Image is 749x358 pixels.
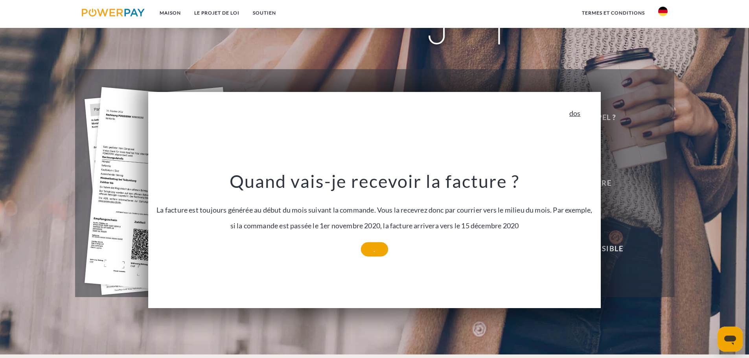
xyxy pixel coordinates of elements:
[188,6,246,20] a: LE PROJET DE LOI
[156,206,592,230] font: La facture est toujours générée au début du mois suivant la commande. Vous la recevrez donc par c...
[153,6,188,20] a: Maison
[374,245,375,254] font: .
[361,242,388,257] a: .
[160,10,181,16] font: Maison
[246,6,283,20] a: SOUTIEN
[718,327,743,352] iframe: Schaltfläche zum Öffnen des Messaging-Fensters
[493,244,624,253] font: Achat sur facture impossible
[575,6,651,20] a: termes et conditions
[582,10,645,16] font: termes et conditions
[569,109,581,117] font: dos
[194,10,239,16] font: LE PROJET DE LOI
[230,171,519,192] font: Quand vais-je recevoir la facture ?
[82,9,145,17] img: logo-powerpay.svg
[253,10,276,16] font: SOUTIEN
[658,7,668,16] img: de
